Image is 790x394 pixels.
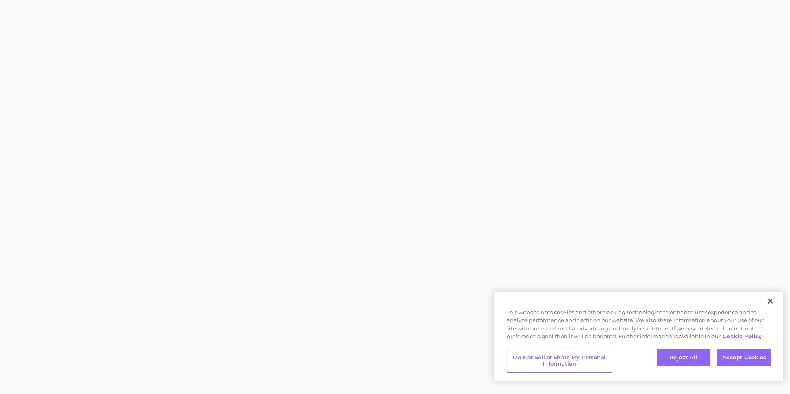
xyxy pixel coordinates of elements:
button: Close [761,292,779,310]
div: Cookie banner [494,292,783,381]
div: Privacy [494,292,783,381]
div: This website uses cookies and other tracking technologies to enhance user experience and to analy... [494,309,783,345]
button: Reject All [657,349,710,366]
button: Do Not Sell or Share My Personal Information, Opens the preference center dialog [507,349,612,373]
a: More information about your privacy, opens in a new tab [723,333,762,339]
button: Accept Cookies [717,349,771,366]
